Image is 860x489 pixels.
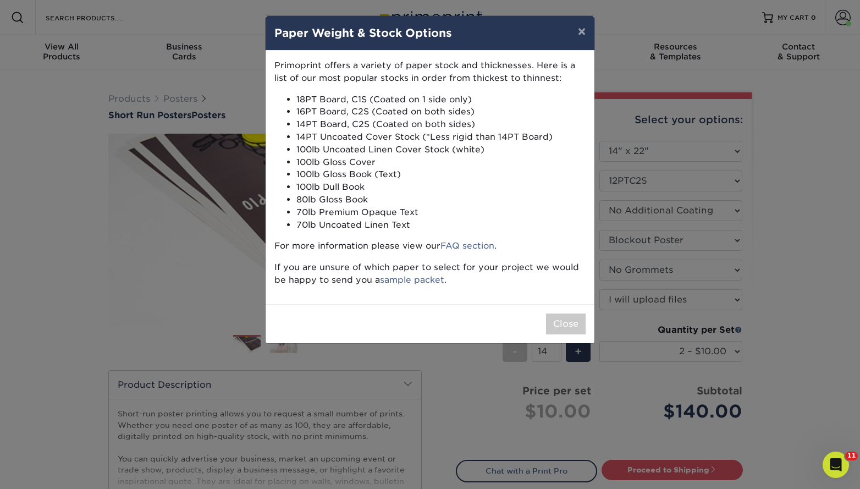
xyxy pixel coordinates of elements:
[17,360,26,369] button: Upload attachment
[31,6,49,24] img: Profile image for Operator
[18,209,172,220] div: Additional info:
[440,240,494,251] a: FAQ section
[172,4,193,25] button: Home
[296,118,586,131] li: 14PT Board, C2S (Coated on both sides)
[18,274,172,285] div: Have a wonderful day!
[296,194,586,206] li: 80lb Gloss Book
[296,131,586,144] li: 14PT Uncoated Cover Stock (*Less rigid than 14PT Board)
[18,225,172,268] div: Name: Shipping Address: Email: Phone Number:
[296,206,586,219] li: 70lb Premium Opaque Text
[9,300,211,336] div: Operator says…
[53,6,92,14] h1: Operator
[9,337,211,356] textarea: Message…
[380,274,444,285] a: sample packet
[9,300,180,334] div: Help [PERSON_NAME] understand how they’re doing:
[35,360,43,369] button: Emoji picker
[274,261,586,287] p: If you are unsure of which paper to select for your project we would be happy to send you a .
[193,4,213,24] div: Close
[296,181,586,194] li: 100lb Dull Book
[296,156,586,169] li: 100lb Gloss Cover
[18,306,172,328] div: Help [PERSON_NAME] understand how they’re doing:
[18,53,172,204] div: If you'd like us to load the cart for you, please let us know if you would like 38 sets (differen...
[823,452,849,478] iframe: Intercom live chat
[274,240,586,252] p: For more information please view our .
[296,219,586,232] li: 70lb Uncoated Linen Text
[52,360,61,369] button: Gif picker
[296,144,586,156] li: 100lb Uncoated Linen Cover Stock (white)
[274,59,586,85] p: Primoprint offers a variety of paper stock and thicknesses. Here is a list of our most popular st...
[845,452,858,460] span: 11
[9,336,211,414] div: Operator says…
[296,168,586,181] li: 100lb Gloss Book (Text)
[274,25,586,41] h4: Paper Weight & Stock Options
[188,356,206,373] button: Send a message…
[546,314,586,334] button: Close
[569,16,594,47] button: ×
[296,94,586,106] li: 18PT Board, C1S (Coated on 1 side only)
[70,360,79,369] button: Start recording
[7,4,28,25] button: go back
[53,14,137,25] p: The team can also help
[296,106,586,118] li: 16PT Board, C2S (Coated on both sides)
